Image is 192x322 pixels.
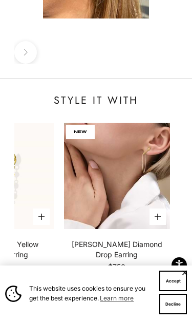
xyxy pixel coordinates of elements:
[14,93,178,108] p: STYLE IT WITH
[159,294,187,314] button: Decline
[64,123,170,229] img: #YellowGold #WhiteGold #RoseGold
[29,284,152,304] span: This website uses cookies to ensure you get the best experience.
[159,271,187,291] button: Accept
[64,239,170,260] a: [PERSON_NAME] Diamond Drop Earring
[66,125,95,139] span: NEW
[99,293,135,304] a: Learn more
[108,262,125,272] sale-price: $750
[181,270,188,276] button: Close
[5,286,22,302] img: Cookie banner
